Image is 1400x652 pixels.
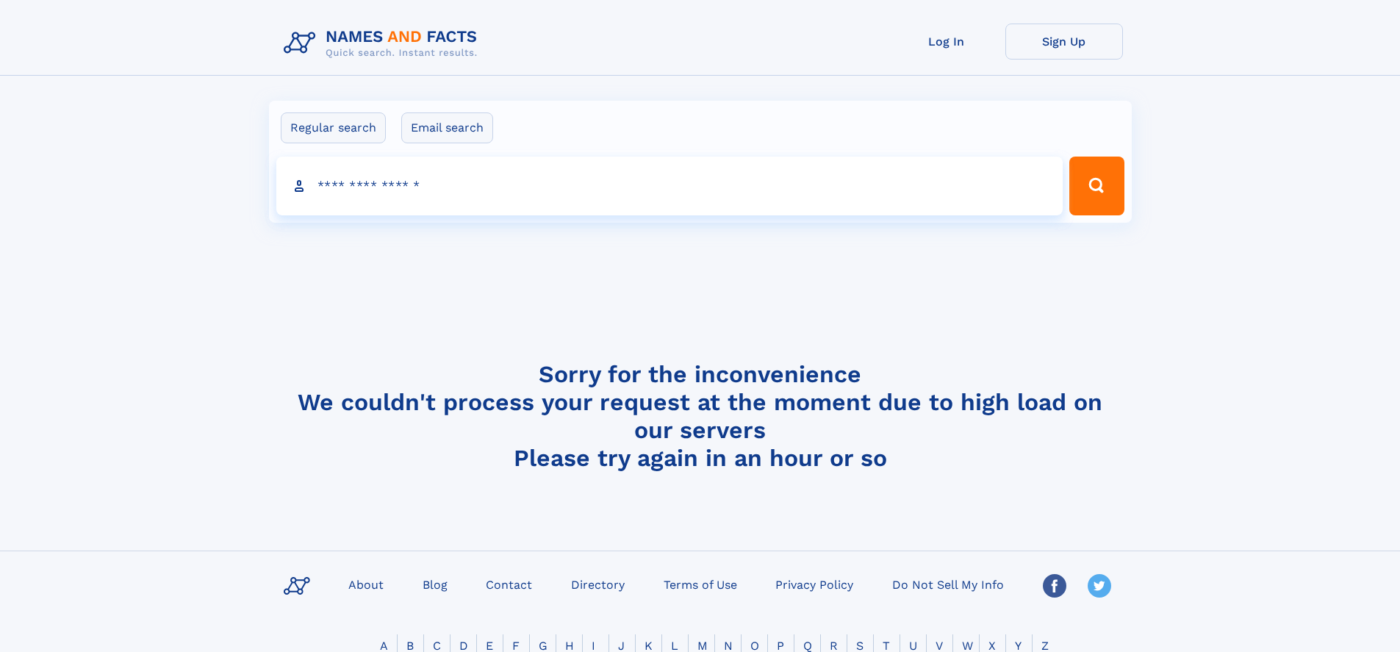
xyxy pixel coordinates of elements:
a: Blog [417,573,453,595]
a: Do Not Sell My Info [886,573,1010,595]
img: Twitter [1088,574,1111,598]
a: Terms of Use [658,573,743,595]
a: Sign Up [1005,24,1123,60]
a: Privacy Policy [769,573,859,595]
label: Email search [401,112,493,143]
img: Logo Names and Facts [278,24,489,63]
input: search input [276,157,1063,215]
img: Facebook [1043,574,1066,598]
a: Contact [480,573,538,595]
h4: Sorry for the inconvenience We couldn't process your request at the moment due to high load on ou... [278,360,1123,472]
a: About [342,573,390,595]
a: Directory [565,573,631,595]
label: Regular search [281,112,386,143]
button: Search Button [1069,157,1124,215]
a: Log In [888,24,1005,60]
